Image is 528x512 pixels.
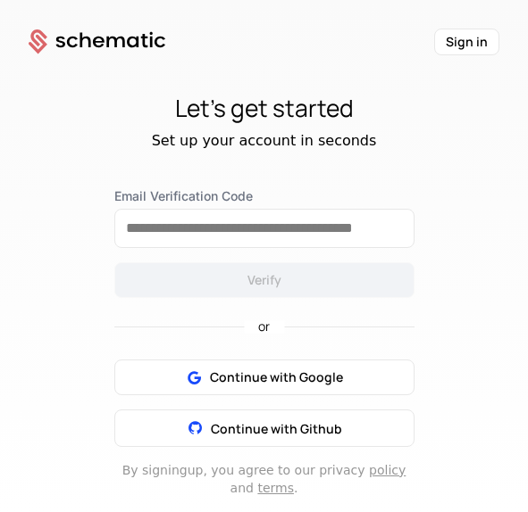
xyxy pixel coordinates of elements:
span: Continue with Github [211,420,342,437]
span: Continue with Google [210,368,343,386]
a: terms [257,481,294,495]
div: By signing up , you agree to our privacy and . [114,461,415,497]
a: policy [369,463,406,477]
label: Email Verification Code [114,187,415,205]
button: Continue with Github [114,409,415,447]
span: or [244,320,284,333]
button: Verify [114,262,415,298]
button: Continue with Google [114,359,415,395]
button: Sign in [434,29,499,55]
